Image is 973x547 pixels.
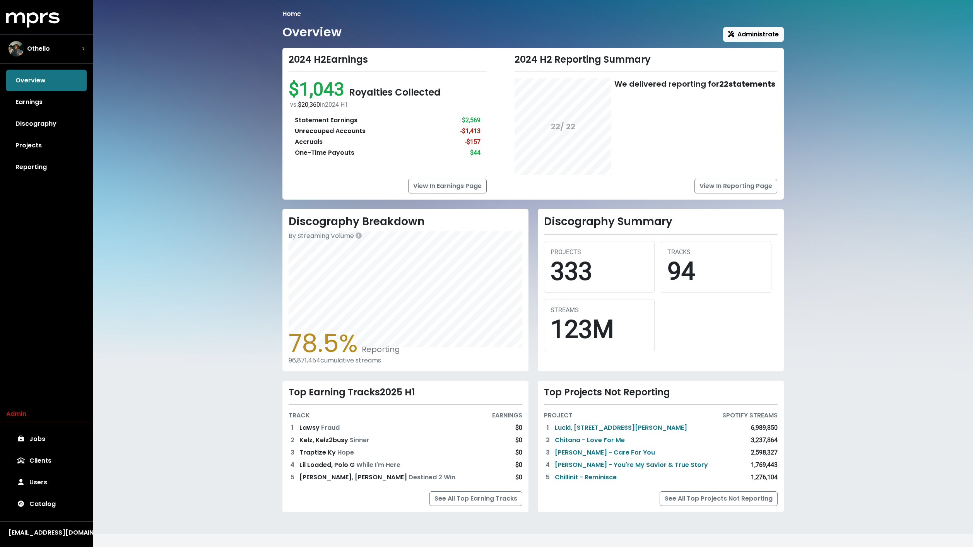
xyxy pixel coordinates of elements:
div: 94 [667,257,765,287]
span: Fraud [321,423,340,432]
span: Royalties Collected [349,86,441,99]
b: 22 statements [719,79,775,89]
div: 3 [289,448,296,457]
div: $2,569 [462,116,481,125]
a: Chillinit - Reminisce [555,473,617,482]
div: 5 [289,473,296,482]
div: 5 [544,473,552,482]
div: 123M [551,315,648,345]
div: 1 [544,423,552,432]
a: Projects [6,135,87,156]
div: 1,276,104 [751,473,778,482]
div: 1 [289,423,296,432]
div: $0 [515,423,522,432]
div: $0 [515,460,522,470]
div: STREAMS [551,306,648,315]
div: 3,237,864 [751,436,778,445]
div: 4 [289,460,296,470]
a: Lucki, [STREET_ADDRESS][PERSON_NAME] [555,423,687,432]
div: 2,598,327 [751,448,778,457]
div: We delivered reporting for [614,78,775,90]
div: SPOTIFY STREAMS [722,411,778,420]
div: [EMAIL_ADDRESS][DOMAIN_NAME] [9,528,84,537]
a: View In Earnings Page [408,179,487,193]
img: The selected account / producer [9,41,24,56]
a: See All Top Projects Not Reporting [660,491,778,506]
div: 2 [289,436,296,445]
div: -$157 [465,137,481,147]
span: Destined 2 Win [409,473,455,482]
span: [PERSON_NAME], [PERSON_NAME] [299,473,409,482]
div: 2024 H2 Reporting Summary [515,54,777,65]
a: Discography [6,113,87,135]
div: PROJECTS [551,248,648,257]
div: $0 [515,436,522,445]
div: vs. in 2024 H1 [290,100,487,109]
a: Jobs [6,428,87,450]
a: Clients [6,450,87,472]
div: 3 [544,448,552,457]
div: $44 [470,148,481,157]
div: PROJECT [544,411,573,420]
span: $20,360 [298,101,320,108]
span: Administrate [728,30,779,39]
div: 2 [544,436,552,445]
div: TRACK [289,411,310,420]
div: Accruals [295,137,323,147]
div: EARNINGS [492,411,522,420]
a: [PERSON_NAME] - You're My Savior & True Story [555,460,708,470]
li: Home [282,9,301,19]
div: 4 [544,460,552,470]
a: Chitana - Love For Me [555,436,625,445]
h2: Discography Breakdown [289,215,522,228]
nav: breadcrumb [282,9,784,19]
div: Top Earning Tracks 2025 H1 [289,387,522,398]
a: View In Reporting Page [694,179,777,193]
span: By Streaming Volume [289,231,354,240]
h2: Discography Summary [544,215,778,228]
div: Top Projects Not Reporting [544,387,778,398]
div: $0 [515,473,522,482]
span: Hope [337,448,354,457]
a: Reporting [6,156,87,178]
a: Earnings [6,91,87,113]
h1: Overview [282,25,342,39]
div: 2024 H2 Earnings [289,54,487,65]
a: See All Top Earning Tracks [429,491,522,506]
span: Traptize Ky [299,448,337,457]
a: [PERSON_NAME] - Care For You [555,448,655,457]
div: Unrecouped Accounts [295,126,366,136]
a: Users [6,472,87,493]
button: Administrate [723,27,784,42]
span: Reporting [358,344,400,355]
div: 333 [551,257,648,287]
span: $1,043 [289,78,349,100]
span: Lil Loaded, Polo G [299,460,356,469]
div: One-Time Payouts [295,148,354,157]
span: Othello [27,44,50,53]
a: Catalog [6,493,87,515]
a: mprs logo [6,15,60,24]
div: Statement Earnings [295,116,357,125]
span: 78.5% [289,326,358,361]
span: While I'm Here [356,460,400,469]
button: [EMAIL_ADDRESS][DOMAIN_NAME] [6,528,87,538]
div: TRACKS [667,248,765,257]
div: $0 [515,448,522,457]
div: -$1,413 [460,126,481,136]
div: 6,989,850 [751,423,778,432]
div: 96,871,454 cumulative streams [289,357,522,364]
div: 1,769,443 [751,460,778,470]
span: Lawsy [299,423,321,432]
span: Kelz, Kelz2busy [299,436,350,444]
span: Sinner [350,436,369,444]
